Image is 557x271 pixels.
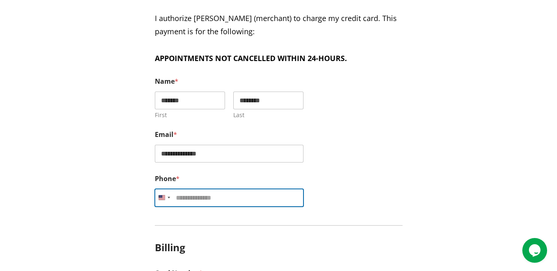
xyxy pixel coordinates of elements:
label: Phone [155,175,403,183]
button: Selected country [155,189,173,207]
h3: Billing [155,236,403,254]
iframe: chat widget [522,238,549,263]
input: Phone [155,189,303,207]
b: APPOINTMENTS NOT CANCELLED WITHIN 24-HOURS. [155,53,347,63]
label: First [155,111,225,118]
legend: Name [155,78,178,85]
label: Last [233,111,303,118]
label: Email [155,131,403,139]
